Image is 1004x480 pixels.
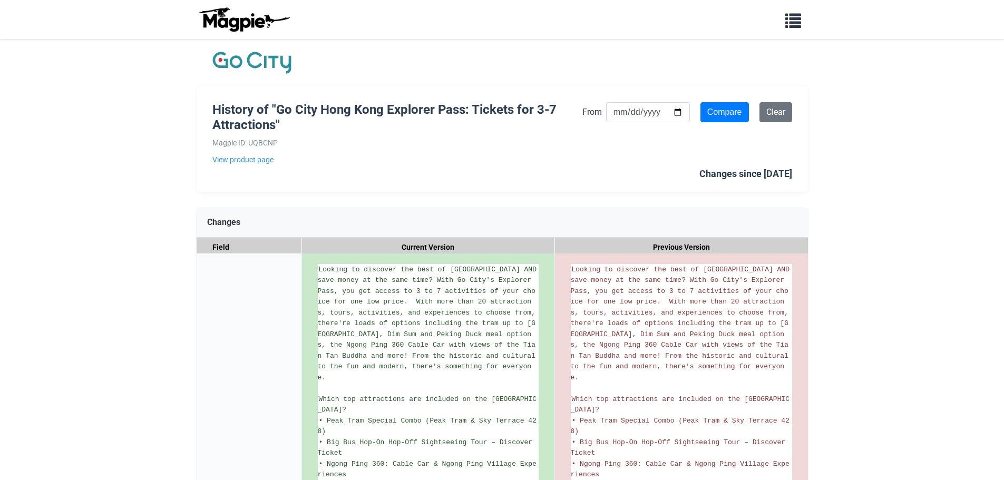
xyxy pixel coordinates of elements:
[197,238,302,257] div: Field
[582,105,602,119] label: From
[555,238,808,257] div: Previous Version
[318,395,537,414] span: Which top attractions are included on the [GEOGRAPHIC_DATA]?
[212,137,582,149] div: Magpie ID: UQBCNP
[318,438,537,457] span: • Big Bus Hop-On Hop-Off Sightseeing Tour – Discover Ticket
[571,395,789,414] span: Which top attractions are included on the [GEOGRAPHIC_DATA]?
[699,166,792,182] div: Changes since [DATE]
[318,417,537,436] span: • Peak Tram Special Combo (Peak Tram & Sky Terrace 428)
[571,438,789,457] span: • Big Bus Hop-On Hop-Off Sightseeing Tour – Discover Ticket
[571,266,794,381] span: Looking to discover the best of [GEOGRAPHIC_DATA] AND save money at the same time? With Go City's...
[212,102,582,133] h1: History of "Go City Hong Kong Explorer Pass: Tickets for 3-7 Attractions"
[197,7,291,32] img: logo-ab69f6fb50320c5b225c76a69d11143b.png
[302,238,555,257] div: Current Version
[318,460,537,479] span: • Ngong Ping 360: Cable Car & Ngong Ping Village Experiences
[197,208,808,238] div: Changes
[571,417,789,436] span: • Peak Tram Special Combo (Peak Tram & Sky Terrace 428)
[700,102,749,122] input: Compare
[212,154,582,165] a: View product page
[571,460,789,479] span: • Ngong Ping 360: Cable Car & Ngong Ping Village Experiences
[318,266,541,381] span: Looking to discover the best of [GEOGRAPHIC_DATA] AND save money at the same time? With Go City's...
[212,50,291,76] img: Company Logo
[759,102,792,122] a: Clear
